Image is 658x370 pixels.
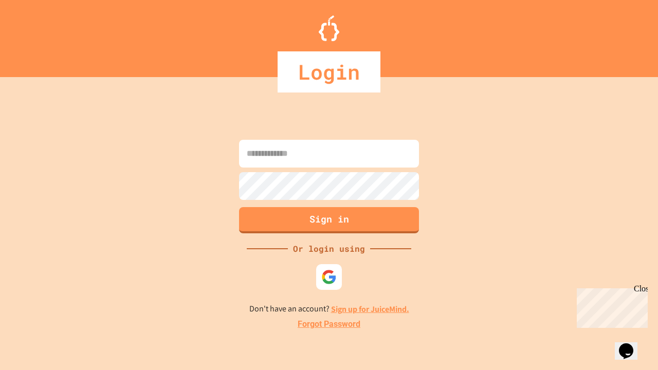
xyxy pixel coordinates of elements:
img: Logo.svg [319,15,339,41]
a: Sign up for JuiceMind. [331,304,409,314]
a: Forgot Password [298,318,360,330]
iframe: chat widget [573,284,648,328]
div: Login [278,51,380,92]
div: Chat with us now!Close [4,4,71,65]
iframe: chat widget [615,329,648,360]
div: Or login using [288,243,370,255]
button: Sign in [239,207,419,233]
img: google-icon.svg [321,269,337,285]
p: Don't have an account? [249,303,409,316]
